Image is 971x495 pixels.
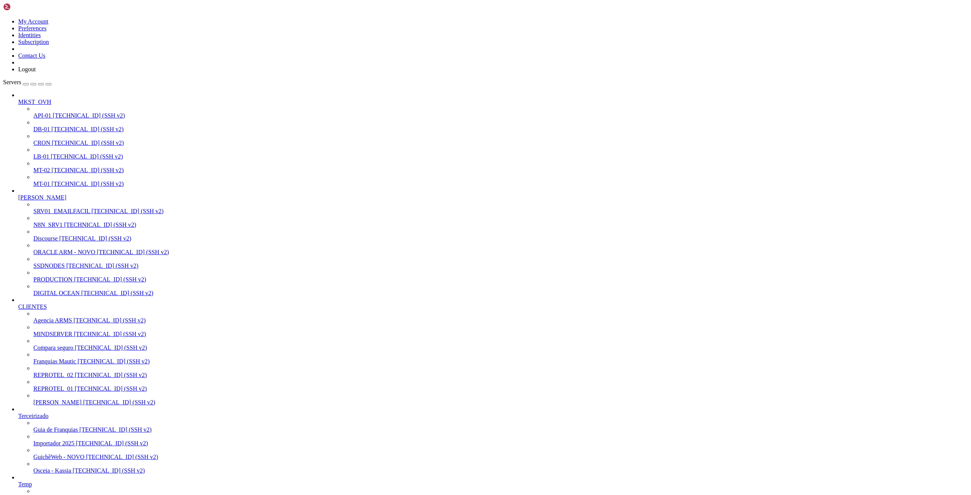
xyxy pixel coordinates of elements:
[75,385,147,392] span: [TECHNICAL_ID] (SSH v2)
[33,324,968,338] li: MINDSERVER [TECHNICAL_ID] (SSH v2)
[33,112,968,119] a: API-01 [TECHNICAL_ID] (SSH v2)
[33,379,968,392] li: REPROTEL_01 [TECHNICAL_ID] (SSH v2)
[33,208,90,214] span: SRV01_EMAILFACIL
[33,146,968,160] li: LB-01 [TECHNICAL_ID] (SSH v2)
[33,460,968,474] li: Osceia - Kassia [TECHNICAL_ID] (SSH v2)
[33,317,968,324] a: Agencia ARMS [TECHNICAL_ID] (SSH v2)
[75,372,147,378] span: [TECHNICAL_ID] (SSH v2)
[33,454,85,460] span: GuichêWeb - NOVO
[33,153,49,160] span: LB-01
[33,317,72,324] span: Agencia ARMS
[51,153,123,160] span: [TECHNICAL_ID] (SSH v2)
[52,140,124,146] span: [TECHNICAL_ID] (SSH v2)
[74,317,146,324] span: [TECHNICAL_ID] (SSH v2)
[33,208,968,215] a: SRV01_EMAILFACIL [TECHNICAL_ID] (SSH v2)
[33,133,968,146] li: CRON [TECHNICAL_ID] (SSH v2)
[33,222,968,228] a: N8N_SRV1 [TECHNICAL_ID] (SSH v2)
[33,283,968,297] li: DIGITAL OCEAN [TECHNICAL_ID] (SSH v2)
[33,235,968,242] a: Discourse [TECHNICAL_ID] (SSH v2)
[33,467,71,474] span: Osceia - Kassia
[33,358,76,365] span: Franquias Mautic
[18,194,66,201] span: [PERSON_NAME]
[3,3,47,11] img: Shellngn
[18,99,51,105] span: MKST_OVH
[33,385,968,392] a: REPROTEL_01 [TECHNICAL_ID] (SSH v2)
[33,344,968,351] a: Compara seguro [TECHNICAL_ID] (SSH v2)
[33,351,968,365] li: Franquias Mautic [TECHNICAL_ID] (SSH v2)
[33,385,73,392] span: REPROTEL_01
[33,126,50,132] span: DB-01
[33,249,968,256] a: ORACLE ARM - NOVO [TECHNICAL_ID] (SSH v2)
[18,187,968,297] li: [PERSON_NAME]
[33,467,968,474] a: Osceia - Kassia [TECHNICAL_ID] (SSH v2)
[33,372,968,379] a: REPROTEL_02 [TECHNICAL_ID] (SSH v2)
[18,66,36,72] a: Logout
[66,262,138,269] span: [TECHNICAL_ID] (SSH v2)
[33,153,968,160] a: LB-01 [TECHNICAL_ID] (SSH v2)
[33,454,968,460] a: GuichêWeb - NOVO [TECHNICAL_ID] (SSH v2)
[18,25,47,31] a: Preferences
[33,201,968,215] li: SRV01_EMAILFACIL [TECHNICAL_ID] (SSH v2)
[74,331,146,337] span: [TECHNICAL_ID] (SSH v2)
[33,181,50,187] span: MT-01
[33,310,968,324] li: Agencia ARMS [TECHNICAL_ID] (SSH v2)
[91,208,163,214] span: [TECHNICAL_ID] (SSH v2)
[33,344,73,351] span: Compara seguro
[59,235,131,242] span: [TECHNICAL_ID] (SSH v2)
[52,181,124,187] span: [TECHNICAL_ID] (SSH v2)
[33,105,968,119] li: API-01 [TECHNICAL_ID] (SSH v2)
[33,433,968,447] li: Importador 2025 [TECHNICAL_ID] (SSH v2)
[86,454,158,460] span: [TECHNICAL_ID] (SSH v2)
[33,358,968,365] a: Franquias Mautic [TECHNICAL_ID] (SSH v2)
[33,235,58,242] span: Discourse
[33,331,72,337] span: MINDSERVER
[33,426,78,433] span: Guia de Franquias
[33,338,968,351] li: Compara seguro [TECHNICAL_ID] (SSH v2)
[83,399,155,405] span: [TECHNICAL_ID] (SSH v2)
[33,112,51,119] span: API-01
[33,276,968,283] a: PRODUCTION [TECHNICAL_ID] (SSH v2)
[18,413,49,419] span: Terceirizado
[73,467,145,474] span: [TECHNICAL_ID] (SSH v2)
[79,426,151,433] span: [TECHNICAL_ID] (SSH v2)
[18,413,968,420] a: Terceirizado
[33,426,968,433] a: Guia de Franquias [TECHNICAL_ID] (SSH v2)
[76,440,148,446] span: [TECHNICAL_ID] (SSH v2)
[33,269,968,283] li: PRODUCTION [TECHNICAL_ID] (SSH v2)
[33,290,968,297] a: DIGITAL OCEAN [TECHNICAL_ID] (SSH v2)
[18,406,968,474] li: Terceirizado
[64,222,136,228] span: [TECHNICAL_ID] (SSH v2)
[18,39,49,45] a: Subscription
[75,344,147,351] span: [TECHNICAL_ID] (SSH v2)
[33,126,968,133] a: DB-01 [TECHNICAL_ID] (SSH v2)
[52,126,124,132] span: [TECHNICAL_ID] (SSH v2)
[33,167,968,174] a: MT-02 [TECHNICAL_ID] (SSH v2)
[18,481,32,487] span: Temp
[33,440,74,446] span: Importador 2025
[52,167,124,173] span: [TECHNICAL_ID] (SSH v2)
[33,365,968,379] li: REPROTEL_02 [TECHNICAL_ID] (SSH v2)
[3,79,21,85] span: Servers
[18,481,968,488] a: Temp
[33,372,73,378] span: REPROTEL_02
[33,331,968,338] a: MINDSERVER [TECHNICAL_ID] (SSH v2)
[33,290,80,296] span: DIGITAL OCEAN
[33,249,95,255] span: ORACLE ARM - NOVO
[18,303,47,310] span: CLIENTES
[33,181,968,187] a: MT-01 [TECHNICAL_ID] (SSH v2)
[33,392,968,406] li: [PERSON_NAME] [TECHNICAL_ID] (SSH v2)
[33,140,968,146] a: CRON [TECHNICAL_ID] (SSH v2)
[33,215,968,228] li: N8N_SRV1 [TECHNICAL_ID] (SSH v2)
[33,399,968,406] a: [PERSON_NAME] [TECHNICAL_ID] (SSH v2)
[33,276,72,283] span: PRODUCTION
[33,222,63,228] span: N8N_SRV1
[33,174,968,187] li: MT-01 [TECHNICAL_ID] (SSH v2)
[33,256,968,269] li: SSDNODES [TECHNICAL_ID] (SSH v2)
[97,249,169,255] span: [TECHNICAL_ID] (SSH v2)
[81,290,153,296] span: [TECHNICAL_ID] (SSH v2)
[33,262,968,269] a: SSDNODES [TECHNICAL_ID] (SSH v2)
[33,399,82,405] span: [PERSON_NAME]
[18,194,968,201] a: [PERSON_NAME]
[33,440,968,447] a: Importador 2025 [TECHNICAL_ID] (SSH v2)
[18,297,968,406] li: CLIENTES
